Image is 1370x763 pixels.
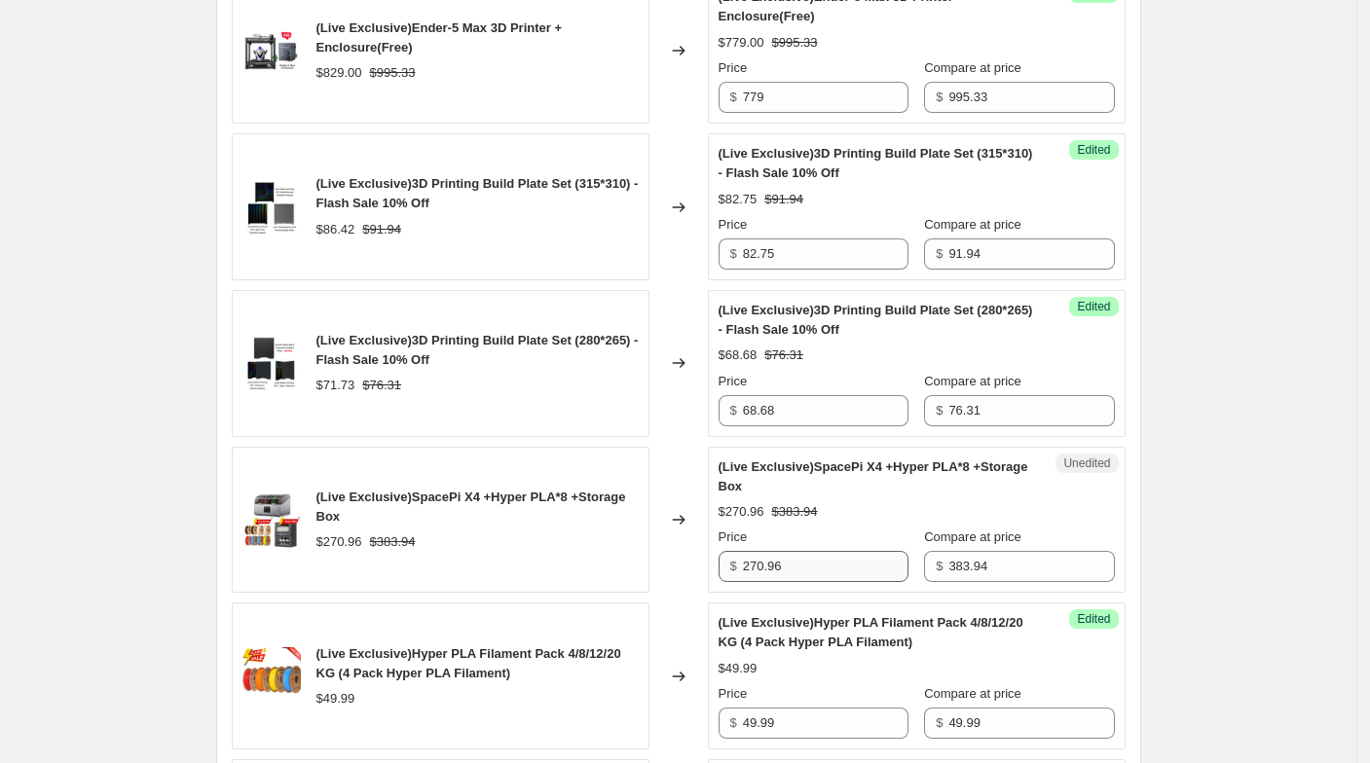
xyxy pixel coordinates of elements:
div: $829.00 [316,63,362,83]
span: $ [936,246,943,261]
div: $270.96 [719,502,764,522]
strike: $91.94 [362,220,401,239]
img: 11_01_2_80x.png [242,178,301,236]
span: $ [730,715,737,730]
span: $ [730,246,737,261]
strike: $383.94 [370,532,416,552]
strike: $76.31 [362,376,401,395]
div: $49.99 [719,659,758,678]
div: $779.00 [719,33,764,53]
span: (Live Exclusive)3D Printing Build Plate Set (315*310) - Flash Sale 10% Off [719,146,1033,180]
span: Compare at price [924,686,1021,701]
img: 20250903-154219_80x.png [242,490,301,549]
span: $ [730,90,737,104]
span: $ [936,403,943,418]
strike: $995.33 [772,33,818,53]
div: $82.75 [719,190,758,209]
img: 11_01_43903878-8390-4a83-9141-d58539673e16_80x.png [242,334,301,392]
strike: $76.31 [764,345,803,365]
span: $ [936,90,943,104]
span: (Live Exclusive)SpacePi X4 +Hyper PLA*8 +Storage Box [316,490,626,524]
span: (Live Exclusive)SpacePi X4 +Hyper PLA*8 +Storage Box [719,459,1028,493]
span: Unedited [1063,455,1110,471]
img: 11_01_1_befa0c37-bd46-4c24-a3f1-e5fc78a0ff40_80x.png [242,21,301,80]
span: Compare at price [924,60,1021,75]
span: Price [719,374,748,388]
div: $49.99 [316,689,355,708]
strike: $995.33 [370,63,416,83]
span: (Live Exclusive)Ender-5 Max 3D Printer + Enclosure(Free) [316,20,563,54]
span: Compare at price [924,217,1021,232]
img: 11_02_131bbb1a-3ba1-4707-864d-840da699fcf5_80x.png [242,647,301,706]
div: $270.96 [316,532,362,552]
span: Price [719,529,748,544]
strike: $91.94 [764,190,803,209]
strike: $383.94 [772,502,818,522]
div: $71.73 [316,376,355,395]
span: Price [719,217,748,232]
span: $ [730,403,737,418]
span: Edited [1077,611,1110,627]
span: Edited [1077,299,1110,314]
span: Compare at price [924,374,1021,388]
span: (Live Exclusive)Hyper PLA Filament Pack 4/8/12/20 KG (4 Pack Hyper PLA Filament) [316,646,621,680]
span: Edited [1077,142,1110,158]
span: (Live Exclusive)3D Printing Build Plate Set (280*265) - Flash Sale 10% Off [316,333,639,367]
span: $ [730,559,737,573]
div: $68.68 [719,345,758,365]
span: Price [719,60,748,75]
span: Compare at price [924,529,1021,544]
span: Price [719,686,748,701]
span: (Live Exclusive)Hyper PLA Filament Pack 4/8/12/20 KG (4 Pack Hyper PLA Filament) [719,615,1023,649]
span: (Live Exclusive)3D Printing Build Plate Set (280*265) - Flash Sale 10% Off [719,303,1033,337]
span: $ [936,715,943,730]
span: (Live Exclusive)3D Printing Build Plate Set (315*310) - Flash Sale 10% Off [316,176,639,210]
span: $ [936,559,943,573]
div: $86.42 [316,220,355,239]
